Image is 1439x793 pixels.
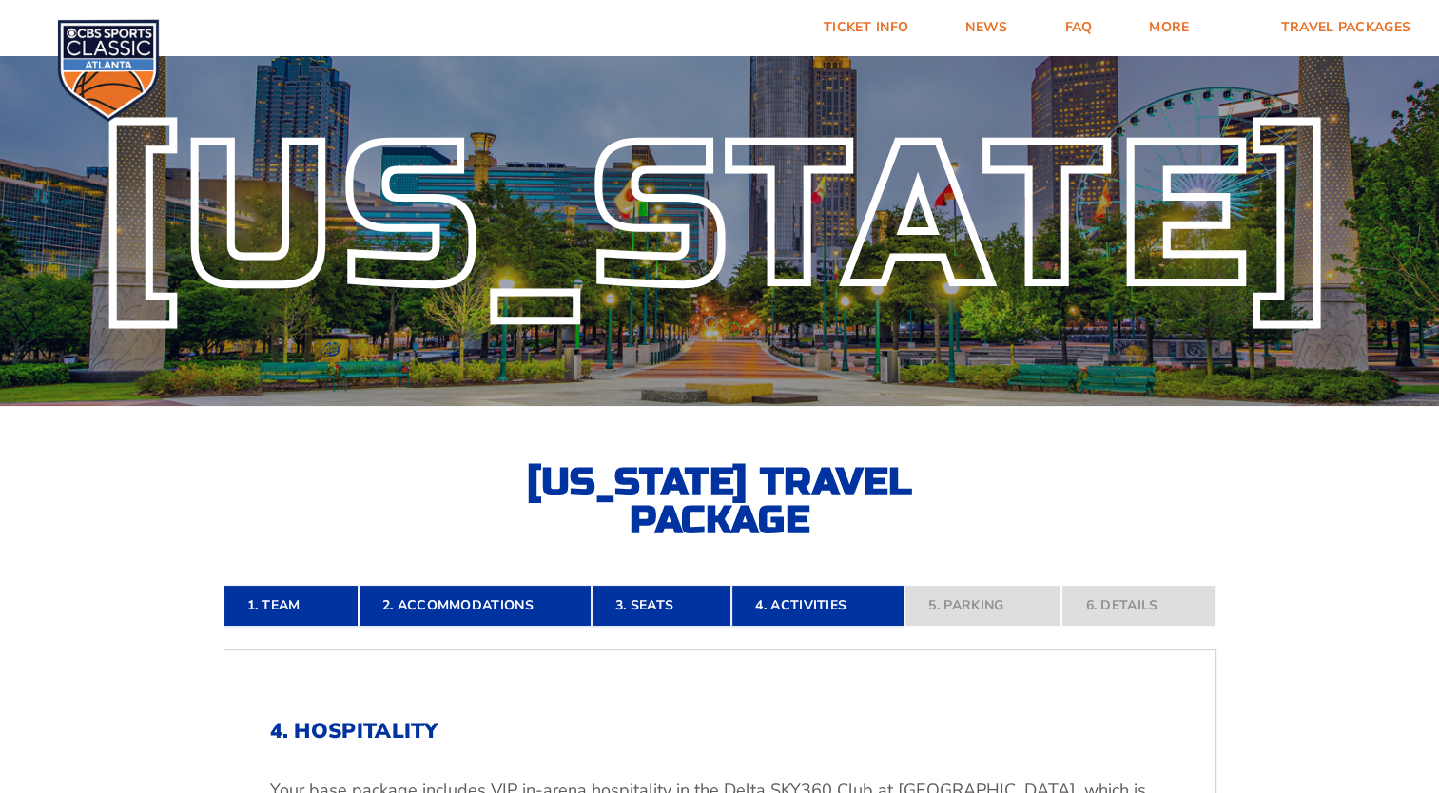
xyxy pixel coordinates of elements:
[57,19,160,122] img: CBS Sports Classic
[270,719,1170,744] h2: 4. Hospitality
[224,585,359,627] a: 1. Team
[592,585,731,627] a: 3. Seats
[359,585,592,627] a: 2. Accommodations
[511,463,929,539] h2: [US_STATE] Travel Package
